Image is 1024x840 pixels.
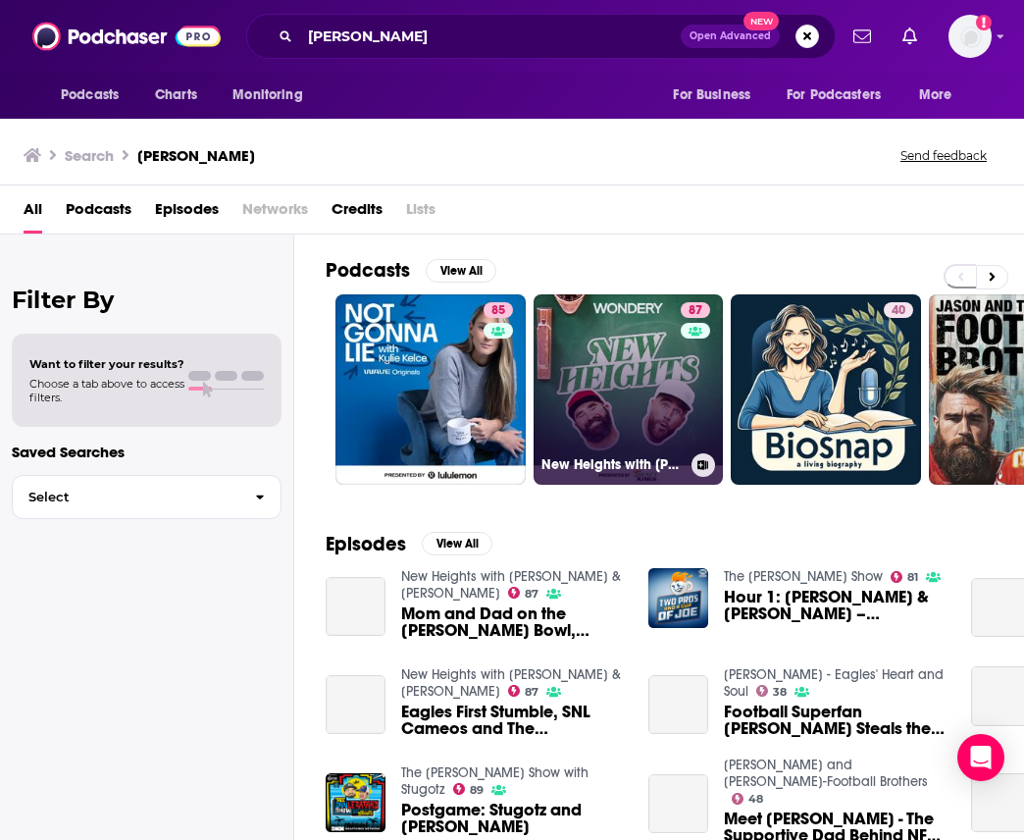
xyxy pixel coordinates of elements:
[326,258,410,283] h2: Podcasts
[748,795,763,804] span: 48
[326,675,385,735] a: Eagles First Stumble, SNL Cameos and The Kelce’s Red October | Ep 59
[13,491,239,503] span: Select
[326,532,406,556] h2: Episodes
[743,12,779,30] span: New
[907,573,918,582] span: 81
[541,456,684,473] h3: New Heights with [PERSON_NAME] & [PERSON_NAME]
[142,77,209,114] a: Charts
[948,15,992,58] button: Show profile menu
[957,734,1004,781] div: Open Intercom Messenger
[326,577,385,637] a: Mom and Dad on the Kelce Bowl, raising NFL sons and Kelce Family Secrets | New Heights | Ep 26
[484,302,513,318] a: 85
[689,301,702,321] span: 87
[155,193,219,234] a: Episodes
[137,146,255,165] h3: [PERSON_NAME]
[648,675,708,735] a: Football Superfan Jason Kelce Steals the Spotlight Shirtless at Travis Kelce's Playoff Game
[406,193,435,234] span: Lists
[905,77,977,114] button: open menu
[332,193,383,234] a: Credits
[508,685,539,697] a: 87
[948,15,992,58] img: User Profile
[401,802,625,835] a: Postgame: Stugotz and Kelce
[673,81,750,109] span: For Business
[29,377,184,404] span: Choose a tab above to access filters.
[525,590,538,599] span: 87
[401,802,625,835] span: Postgame: Stugotz and [PERSON_NAME]
[895,147,993,164] button: Send feedback
[948,15,992,58] span: Logged in as ebolden
[774,77,909,114] button: open menu
[787,81,881,109] span: For Podcasters
[724,568,883,585] a: The Dan Patrick Show
[401,605,625,639] span: Mom and Dad on the [PERSON_NAME] Bowl, raising NFL sons and [PERSON_NAME] Family Secrets | [GEOGR...
[895,20,925,53] a: Show notifications dropdown
[690,31,771,41] span: Open Advanced
[732,793,764,805] a: 48
[242,193,308,234] span: Networks
[845,20,879,53] a: Show notifications dropdown
[891,571,919,583] a: 81
[401,605,625,639] a: Mom and Dad on the Kelce Bowl, raising NFL sons and Kelce Family Secrets | New Heights | Ep 26
[648,774,708,834] a: Meet Ed Kelce - The Supportive Dad Behind NFL Stars Jason & Travis Kelce
[335,294,526,485] a: 85
[919,81,952,109] span: More
[61,81,119,109] span: Podcasts
[648,568,708,628] img: Hour 1: Brady, LaVar & Jonas – KELCE’S KNEE
[24,193,42,234] a: All
[12,286,282,314] h2: Filter By
[326,773,385,833] img: Postgame: Stugotz and Kelce
[12,443,282,461] p: Saved Searches
[453,783,485,795] a: 89
[659,77,775,114] button: open menu
[29,357,184,371] span: Want to filter your results?
[731,294,921,485] a: 40
[32,18,221,55] img: Podchaser - Follow, Share and Rate Podcasts
[681,302,710,318] a: 87
[724,704,947,737] span: Football Superfan [PERSON_NAME] Steals the Spotlight Shirtless at [PERSON_NAME] Playoff Game
[491,301,505,321] span: 85
[219,77,328,114] button: open menu
[66,193,131,234] a: Podcasts
[401,704,625,737] span: Eagles First Stumble, SNL Cameos and The [PERSON_NAME] Red October | Ep 59
[724,757,928,790] a: Jason and Travis Kelce-Football Brothers
[47,77,144,114] button: open menu
[246,14,836,59] div: Search podcasts, credits, & more...
[401,666,621,700] a: New Heights with Jason & Travis Kelce
[12,475,282,519] button: Select
[508,587,539,599] a: 87
[773,688,787,697] span: 38
[155,81,197,109] span: Charts
[401,568,621,602] a: New Heights with Jason & Travis Kelce
[724,704,947,737] a: Football Superfan Jason Kelce Steals the Spotlight Shirtless at Travis Kelce's Playoff Game
[422,532,492,555] button: View All
[724,589,947,622] span: Hour 1: [PERSON_NAME] & [PERSON_NAME] – [PERSON_NAME] KNEE
[976,15,992,30] svg: Add a profile image
[724,589,947,622] a: Hour 1: Brady, LaVar & Jonas – KELCE’S KNEE
[681,25,780,48] button: Open AdvancedNew
[232,81,302,109] span: Monitoring
[756,685,788,697] a: 38
[470,786,484,795] span: 89
[401,704,625,737] a: Eagles First Stumble, SNL Cameos and The Kelce’s Red October | Ep 59
[884,302,913,318] a: 40
[326,532,492,556] a: EpisodesView All
[401,764,589,798] a: The Dan Le Batard Show with Stugotz
[525,688,538,697] span: 87
[892,301,905,321] span: 40
[65,146,114,165] h3: Search
[326,258,496,283] a: PodcastsView All
[534,294,724,485] a: 87New Heights with [PERSON_NAME] & [PERSON_NAME]
[300,21,681,52] input: Search podcasts, credits, & more...
[426,259,496,283] button: View All
[724,666,944,700] a: Jason Kelce - Eagles' Heart and Soul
